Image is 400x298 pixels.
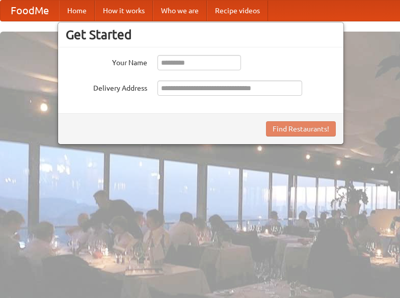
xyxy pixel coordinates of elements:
[266,121,336,137] button: Find Restaurants!
[1,1,59,21] a: FoodMe
[153,1,207,21] a: Who we are
[207,1,268,21] a: Recipe videos
[95,1,153,21] a: How it works
[66,27,336,42] h3: Get Started
[66,55,147,68] label: Your Name
[66,80,147,93] label: Delivery Address
[59,1,95,21] a: Home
